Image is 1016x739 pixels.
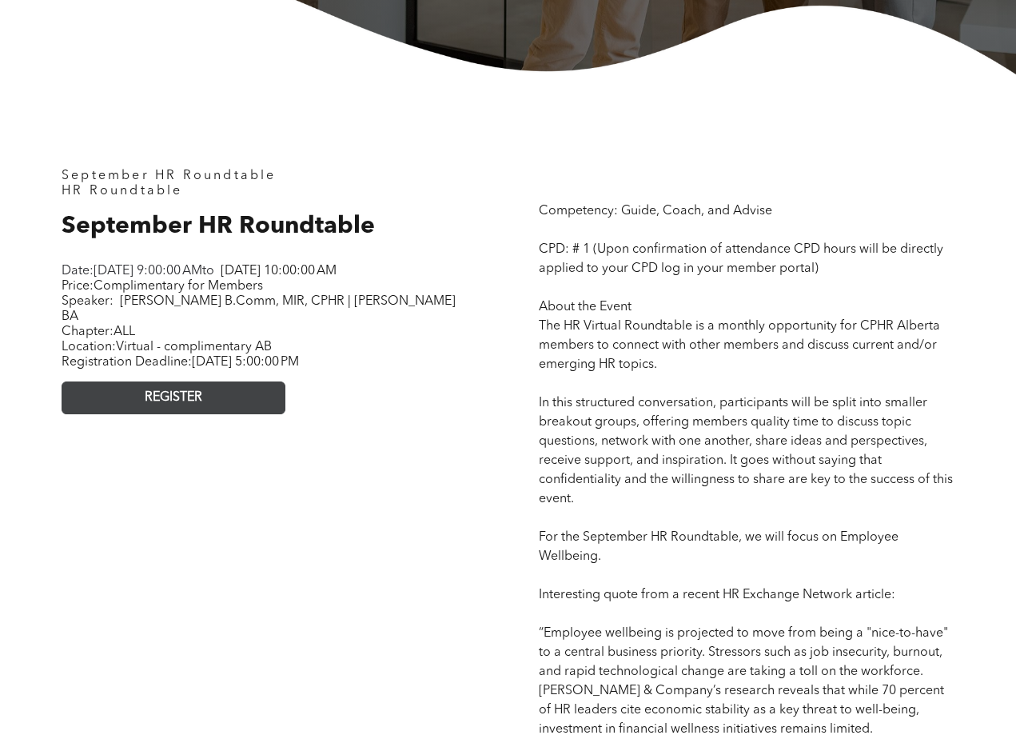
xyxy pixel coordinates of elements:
[145,390,202,405] span: REGISTER
[114,326,135,338] span: ALL
[62,185,183,198] span: HR Roundtable
[62,295,456,323] span: [PERSON_NAME] B.Comm, MIR, CPHR | [PERSON_NAME] BA
[192,356,299,369] span: [DATE] 5:00:00 PM
[62,295,114,308] span: Speaker:
[62,381,285,414] a: REGISTER
[62,214,375,238] span: September HR Roundtable
[62,170,277,182] span: September HR Roundtable
[62,280,263,293] span: Price:
[221,265,337,278] span: [DATE] 10:00:00 AM
[94,265,202,278] span: [DATE] 9:00:00 AM
[62,326,135,338] span: Chapter:
[116,341,272,354] span: Virtual - complimentary AB
[62,341,299,369] span: Location: Registration Deadline:
[62,265,214,278] span: Date: to
[94,280,263,293] span: Complimentary for Members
